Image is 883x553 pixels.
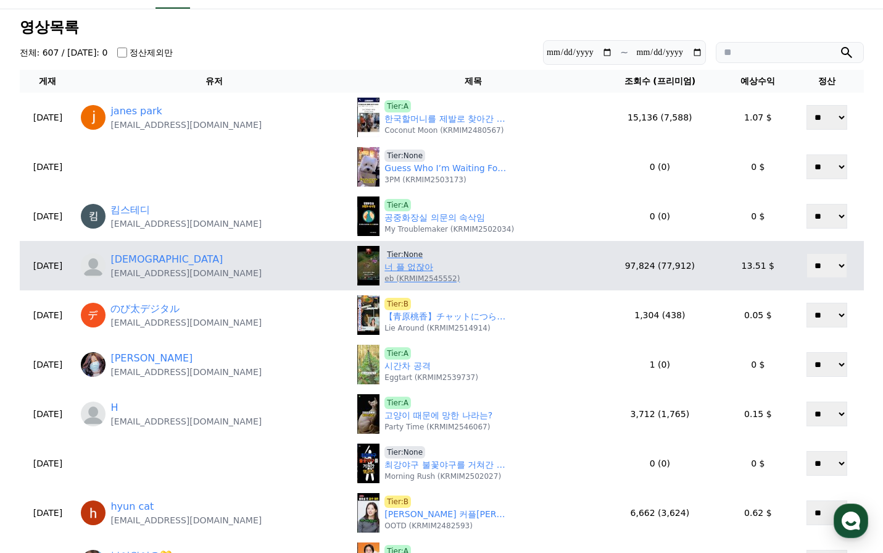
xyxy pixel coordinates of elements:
[20,192,77,241] td: [DATE]
[726,488,790,538] td: 0.62 $
[76,70,352,93] th: 유저
[357,394,379,434] img: 고양이 때문에 망한 나라는?
[384,298,411,310] a: Tier:B
[110,316,262,329] p: [EMAIL_ADDRESS][DOMAIN_NAME]
[384,125,504,135] p: Coconut Moon (KRMIM2480567)
[594,70,726,93] th: 조회수 (프리미엄)
[20,70,77,93] th: 게재
[20,46,108,59] h4: 전체: 607 / [DATE]: 0
[110,267,262,279] p: [EMAIL_ADDRESS][DOMAIN_NAME]
[81,303,106,327] img: https://lh3.googleusercontent.com/a/ACg8ocJrmQiGwyPD7V74KRPKiqRAchXtK7wOYqy57w1ry45d5k2ZqA=s96-c
[110,400,118,415] a: H
[352,70,594,93] th: 제목
[357,196,379,236] img: 공중화장실 의문의 속삭임
[357,345,379,384] img: 시간차 공격
[726,93,790,142] td: 1.07 $
[384,274,460,284] p: eb (KRMIM2545552)
[384,471,501,481] p: Morning Rush (KRMIM2502027)
[384,508,508,521] a: [PERSON_NAME] 커플[PERSON_NAME] 1시간만에 해명
[81,253,106,278] img: https://cdn.creward.net/profile/user/profile_blank.webp
[159,392,237,423] a: 설정
[594,488,726,538] td: 6,662 (3,624)
[726,192,790,241] td: 0 $
[384,100,411,112] a: Tier:A
[130,46,173,59] label: 정산제외만
[384,373,478,382] p: Eggtart (KRMIM2539737)
[357,98,379,137] img: 한국할머니를 제발로 찾아간 외국인손자
[81,500,106,525] img: https://lh3.googleusercontent.com/a/ACg8ocLBszaeX8sIj4IXb_VC9WPt768JU8TUaXzvUGfWKE9Pg7dqUpg=s96-c
[384,150,425,162] a: Tier:None
[110,217,262,230] p: [EMAIL_ADDRESS][DOMAIN_NAME]
[110,119,262,131] p: [EMAIL_ADDRESS][DOMAIN_NAME]
[81,392,159,423] a: 대화
[110,514,262,526] p: [EMAIL_ADDRESS][DOMAIN_NAME]
[110,104,162,119] a: janes park
[110,366,262,378] p: [EMAIL_ADDRESS][DOMAIN_NAME]
[20,439,77,488] td: [DATE]
[726,439,790,488] td: 0 $
[384,496,411,508] a: Tier:B
[113,411,128,421] span: 대화
[384,409,492,422] a: 고양이 때문에 망한 나라는?
[20,19,864,35] h3: 영상목록
[81,204,106,229] img: https://lh3.googleusercontent.com/a/ACg8ocLC9_f8qfhXF2L1092AsQAqwzE7EdxxIzfJrB4bFkbuvEWzOw=s96-c
[594,439,726,488] td: 0 (0)
[384,422,490,432] p: Party Time (KRMIM2546067)
[594,192,726,241] td: 0 (0)
[191,410,205,420] span: 설정
[594,93,726,142] td: 15,136 (7,588)
[110,302,180,316] a: のび太デジタル
[384,112,508,125] a: 한국할머니를 제발로 찾아간 외국인손자
[384,199,411,211] a: Tier:A
[594,290,726,340] td: 1,304 (438)
[4,392,81,423] a: 홈
[726,70,790,93] th: 예상수익
[20,340,77,389] td: [DATE]
[726,241,790,290] td: 13.51 $
[384,521,473,531] p: OOTD (KRMIM2482593)
[110,499,154,514] a: hyun cat
[20,142,77,192] td: [DATE]
[357,147,379,187] img: Guess Who I’m Waiting For? #cutest
[81,105,106,130] img: https://lh3.googleusercontent.com/a/ACg8ocKzC4Dio42Wnr_yH6yLA4zcCsFv0j0uVOdeFpTghMhG5KRgMw=s96-c
[384,458,508,471] a: 최강야구 불꽃야구를 거쳐간 영건즈 (프로 육성선수 포함)
[384,248,425,261] a: Tier:None
[594,142,726,192] td: 0 (0)
[357,246,379,285] img: 너 플 없잖아
[384,162,508,175] a: Guess Who I’m Waiting For? #cutest
[20,290,77,340] td: [DATE]
[384,347,411,360] a: Tier:A
[110,351,193,366] a: [PERSON_NAME]
[726,389,790,439] td: 0.15 $
[357,444,379,483] img: 최강야구 불꽃야구를 거쳐간 영건즈 (프로 육성선수 포함)
[20,241,77,290] td: [DATE]
[384,446,425,458] a: Tier:None
[110,203,150,217] a: 킴스테디
[20,488,77,538] td: [DATE]
[384,261,433,274] a: 너 플 없잖아
[384,211,485,224] a: 공중화장실 의문의 속삭임
[20,93,77,142] td: [DATE]
[594,389,726,439] td: 3,712 (1,765)
[620,45,628,60] p: ~
[726,142,790,192] td: 0 $
[384,397,411,409] a: Tier:A
[39,410,46,420] span: 홈
[357,295,379,335] img: 【青原桃香】チャットにつられてちょっと何言ってるかわからない美人すぎるお天気キャスターももぴん【ウェザーニュースLiVE切り抜き】 #かわいい
[790,70,864,93] th: 정산
[594,241,726,290] td: 97,824 (77,912)
[384,360,430,373] a: 시간차 공격
[384,310,508,323] a: 【青原桃香】チャットにつられてちょっと何言ってるかわからない美人すぎるお天気キャスターももぴん【ウェザーニュースLiVE切り抜き】 #かわいい
[110,252,223,267] a: [DEMOGRAPHIC_DATA]
[357,493,379,533] img: 김유정 커플여행 1시간만에 해명
[594,340,726,389] td: 1 (0)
